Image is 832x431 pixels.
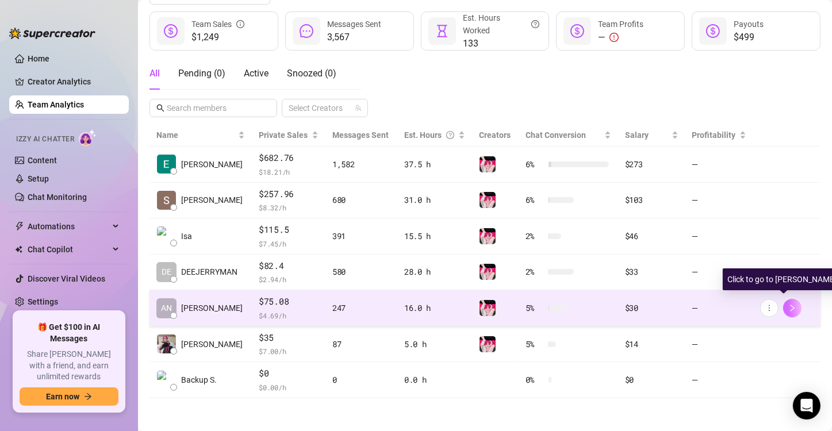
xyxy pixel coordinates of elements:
a: Creator Analytics [28,72,120,91]
div: $33 [625,265,678,278]
div: Pending ( 0 ) [178,67,225,80]
span: 133 [463,37,540,51]
div: 247 [332,302,390,314]
div: $14 [625,338,678,351]
td: — [685,183,754,219]
div: Est. Hours [404,129,456,141]
span: Active [244,68,269,79]
div: Team Sales [191,18,244,30]
span: $0 [259,367,319,380]
span: $75.08 [259,295,319,309]
span: $ 0.00 /h [259,382,319,393]
span: dollar-circle [706,24,720,38]
span: $ 8.32 /h [259,202,319,213]
span: $ 2.94 /h [259,274,319,285]
div: Open Intercom Messenger [793,392,821,420]
img: emopink69 [480,192,496,208]
input: Search members [167,102,261,114]
span: Salary [625,130,649,140]
span: question-circle [531,11,539,37]
span: Messages Sent [332,130,389,140]
img: Sheila Ngigi [157,191,176,210]
span: Backup S. [181,374,217,386]
span: $ 4.69 /h [259,310,319,321]
td: — [685,362,754,398]
span: Chat Conversion [526,130,586,140]
div: $30 [625,302,678,314]
span: Snoozed ( 0 ) [287,68,336,79]
span: 5 % [526,302,544,314]
a: Home [28,54,49,63]
td: — [685,255,754,291]
img: emopink69 [480,264,496,280]
span: $499 [734,30,764,44]
span: 🎁 Get $100 in AI Messages [20,322,118,344]
a: Team Analytics [28,100,84,109]
div: $0 [625,374,678,386]
img: logo-BBDzfeDw.svg [9,28,95,39]
div: 0 [332,374,390,386]
span: $ 7.00 /h [259,345,319,357]
img: AI Chatter [79,129,97,146]
span: exclamation-circle [609,33,619,42]
span: hourglass [435,24,449,38]
img: Essie [157,155,176,174]
div: 580 [332,265,390,278]
span: $682.76 [259,151,319,165]
span: $1,249 [191,30,244,44]
div: 680 [332,194,390,206]
div: 0.0 h [404,374,465,386]
img: Backup Spam [157,371,176,390]
td: — [685,218,754,255]
span: Payouts [734,20,764,29]
img: Chat Copilot [15,245,22,253]
span: Profitability [692,130,736,140]
div: $46 [625,230,678,243]
span: Name [156,129,236,141]
img: emopink69 [480,300,496,316]
span: 6 % [526,194,544,206]
span: [PERSON_NAME] [181,302,243,314]
span: dollar-circle [164,24,178,38]
div: 87 [332,338,390,351]
span: Automations [28,217,109,236]
div: 16.0 h [404,302,465,314]
a: Discover Viral Videos [28,274,105,283]
span: $35 [259,331,319,345]
span: Share [PERSON_NAME] with a friend, and earn unlimited rewards [20,349,118,383]
span: Earn now [46,392,79,401]
span: DE [162,265,171,278]
span: 6 % [526,158,544,171]
div: 5.0 h [404,338,465,351]
span: team [355,105,362,111]
span: AN [161,302,172,314]
div: 1,582 [332,158,390,171]
div: 37.5 h [404,158,465,171]
img: emopink69 [480,336,496,352]
span: more [765,304,773,312]
span: dollar-circle [570,24,584,38]
span: 5 % [526,338,544,351]
td: — [685,326,754,363]
div: All [149,67,160,80]
span: search [156,104,164,112]
a: Setup [28,174,49,183]
a: Settings [28,297,58,306]
div: 28.0 h [404,265,465,278]
img: emopink69 [480,156,496,172]
span: 0 % [526,374,544,386]
td: — [685,290,754,326]
div: 15.5 h [404,230,465,243]
div: Est. Hours Worked [463,11,540,37]
button: Earn nowarrow-right [20,387,118,406]
a: Chat Monitoring [28,193,87,202]
span: [PERSON_NAME] [181,194,243,206]
span: $82.4 [259,259,319,273]
span: 3,567 [327,30,381,44]
div: 391 [332,230,390,243]
span: $115.5 [259,223,319,237]
span: Team Profits [598,20,643,29]
div: — [598,30,643,44]
div: $273 [625,158,678,171]
span: thunderbolt [15,222,24,231]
